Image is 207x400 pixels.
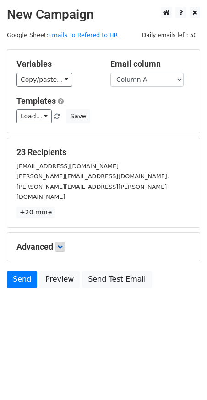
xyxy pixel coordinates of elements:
[139,32,200,38] a: Daily emails left: 50
[7,32,118,38] small: Google Sheet:
[16,147,191,157] h5: 23 Recipients
[16,59,97,69] h5: Variables
[16,173,169,180] small: [PERSON_NAME][EMAIL_ADDRESS][DOMAIN_NAME].
[16,163,119,170] small: [EMAIL_ADDRESS][DOMAIN_NAME]
[161,356,207,400] iframe: Chat Widget
[110,59,191,69] h5: Email column
[16,183,167,201] small: [PERSON_NAME][EMAIL_ADDRESS][PERSON_NAME][DOMAIN_NAME]
[82,271,152,288] a: Send Test Email
[66,109,90,123] button: Save
[16,242,191,252] h5: Advanced
[7,271,37,288] a: Send
[16,73,72,87] a: Copy/paste...
[139,30,200,40] span: Daily emails left: 50
[7,7,200,22] h2: New Campaign
[16,207,55,218] a: +20 more
[39,271,80,288] a: Preview
[16,96,56,106] a: Templates
[48,32,118,38] a: Emails To Refered to HR
[16,109,52,123] a: Load...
